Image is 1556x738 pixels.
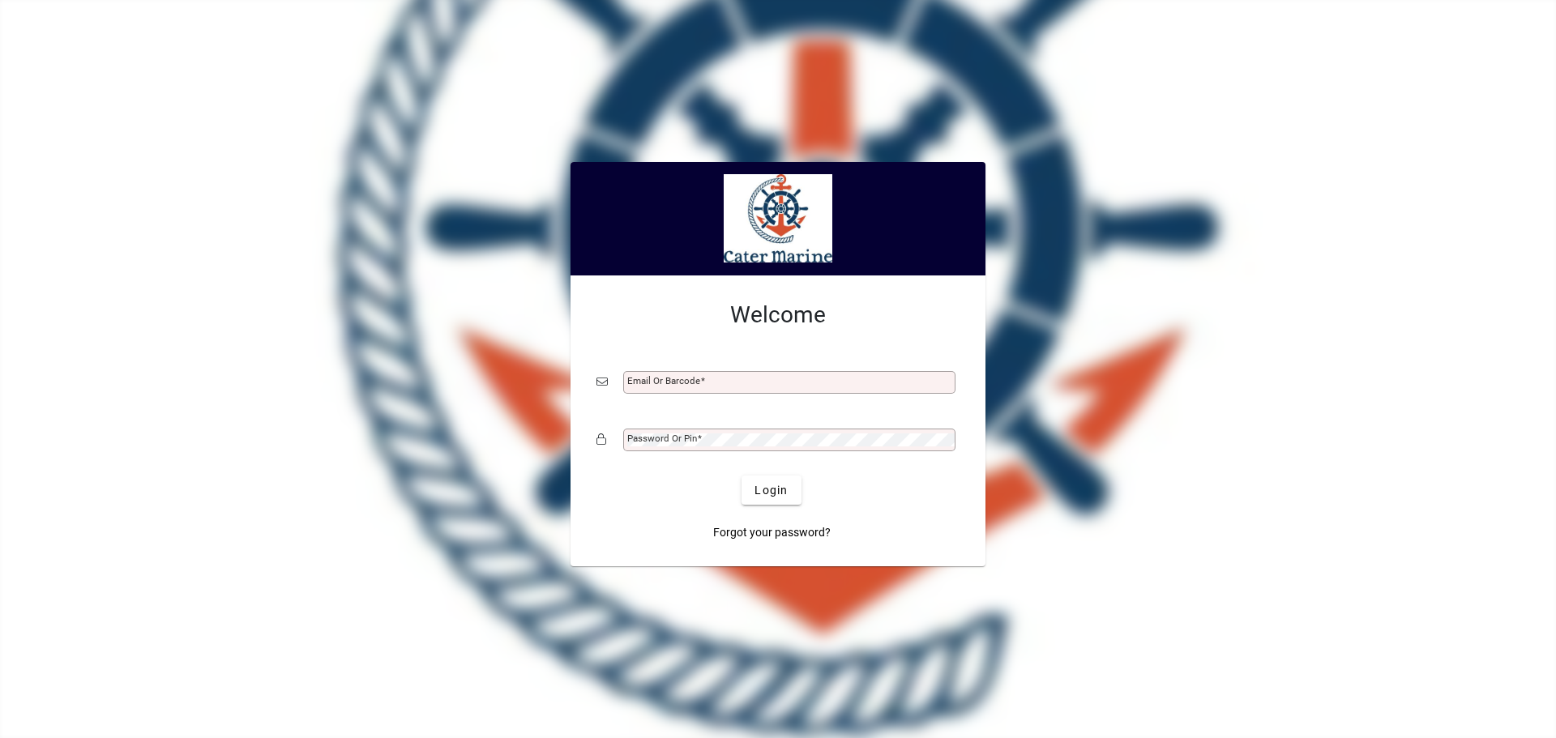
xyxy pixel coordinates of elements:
[627,375,700,386] mat-label: Email or Barcode
[596,301,960,329] h2: Welcome
[627,433,697,444] mat-label: Password or Pin
[713,524,831,541] span: Forgot your password?
[707,518,837,547] a: Forgot your password?
[742,476,801,505] button: Login
[754,482,788,499] span: Login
